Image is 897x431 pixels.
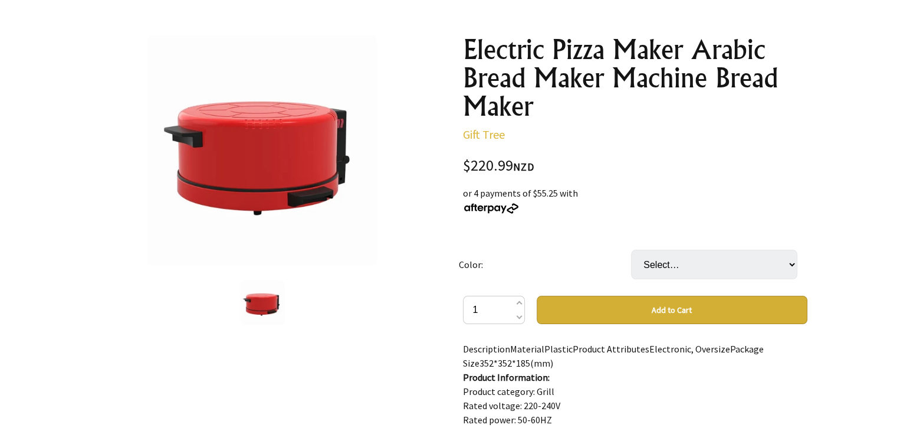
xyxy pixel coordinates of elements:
a: Gift Tree [463,127,505,142]
img: Electric Pizza Maker Arabic Bread Maker Machine Bread Maker [147,35,377,265]
div: or 4 payments of $55.25 with [463,186,807,214]
img: Afterpay [463,203,520,214]
strong: Product Information: [463,371,550,383]
button: Add to Cart [537,296,807,324]
td: Color: [459,233,631,296]
span: NZD [513,160,534,174]
h1: Electric Pizza Maker Arabic Bread Maker Machine Bread Maker [463,35,807,120]
div: $220.99 [463,158,807,174]
img: Electric Pizza Maker Arabic Bread Maker Machine Bread Maker [240,280,285,325]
